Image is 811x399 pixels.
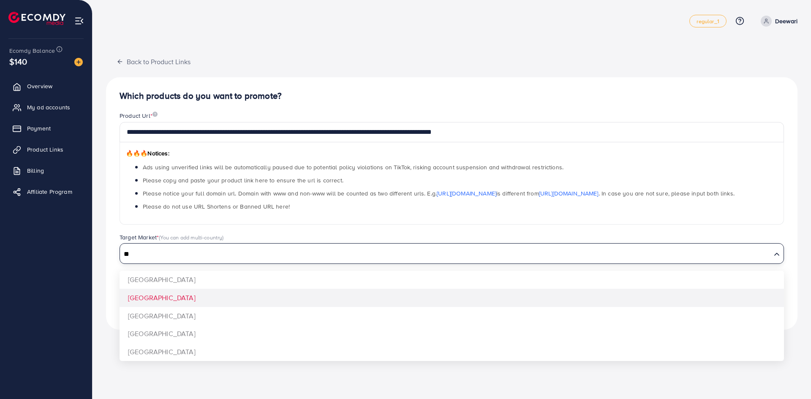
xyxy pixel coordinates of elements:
span: Ads using unverified links will be automatically paused due to potential policy violations on Tik... [143,163,563,171]
a: Deewari [757,16,797,27]
span: (You can add multi-country) [159,233,223,241]
span: $140 [9,55,27,68]
span: regular_1 [697,19,719,24]
a: [URL][DOMAIN_NAME] [539,189,599,198]
a: regular_1 [689,15,726,27]
a: Overview [6,78,86,95]
div: Search for option [120,243,784,263]
button: Back to Product Links [106,52,201,71]
span: Ecomdy Balance [9,46,55,55]
img: image [74,58,83,66]
label: Target Market [120,233,224,242]
span: My ad accounts [27,103,70,111]
img: image [152,111,158,117]
span: Please copy and paste your product link here to ensure the url is correct. [143,176,343,185]
li: [GEOGRAPHIC_DATA] [120,289,784,307]
a: Product Links [6,141,86,158]
a: [URL][DOMAIN_NAME] [437,189,496,198]
span: 🔥🔥🔥 [126,149,147,157]
span: Notices: [126,149,169,157]
li: [GEOGRAPHIC_DATA] [120,271,784,289]
a: Payment [6,120,86,137]
li: [GEOGRAPHIC_DATA] [120,307,784,325]
input: Search for option [121,248,770,261]
span: Affiliate Program [27,187,72,196]
p: Deewari [775,16,797,26]
span: Please notice your full domain url. Domain with www and non-www will be counted as two different ... [143,189,735,198]
span: Overview [27,82,52,90]
span: Payment [27,124,51,133]
li: [GEOGRAPHIC_DATA] [120,343,784,361]
h4: Which products do you want to promote? [120,91,784,101]
iframe: Chat [775,361,805,393]
label: Product Url [120,111,158,120]
span: Please do not use URL Shortens or Banned URL here! [143,202,290,211]
img: menu [74,16,84,26]
a: Affiliate Program [6,183,86,200]
a: My ad accounts [6,99,86,116]
a: Billing [6,162,86,179]
li: [GEOGRAPHIC_DATA] [120,325,784,343]
img: logo [8,12,65,25]
span: Billing [27,166,44,175]
span: Product Links [27,145,63,154]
